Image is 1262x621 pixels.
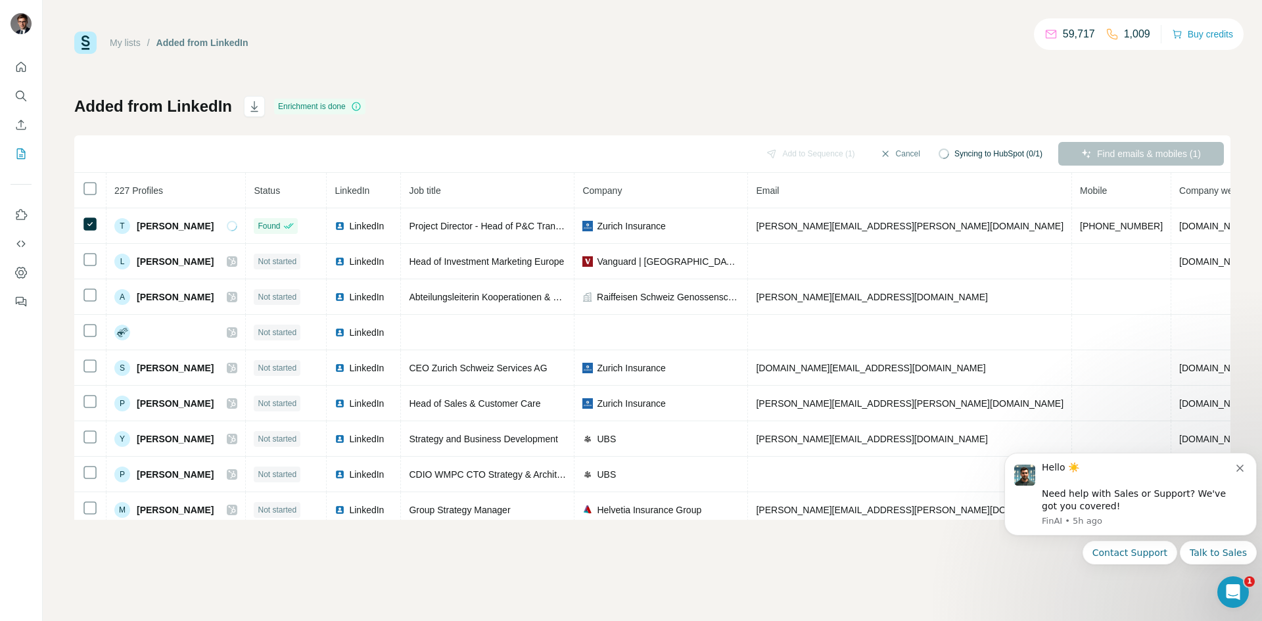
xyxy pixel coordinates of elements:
span: Syncing to HubSpot (0/1) [954,148,1042,160]
img: LinkedIn logo [335,469,345,480]
span: LinkedIn [349,361,384,375]
button: Dashboard [11,261,32,285]
span: LinkedIn [349,290,384,304]
iframe: Intercom live chat [1217,576,1249,608]
span: Zurich Insurance [597,219,665,233]
span: LinkedIn [335,185,369,196]
span: [DOMAIN_NAME] [1179,221,1253,231]
span: Not started [258,398,296,409]
span: LinkedIn [349,468,384,481]
div: S [114,360,130,376]
span: Company [582,185,622,196]
span: CDIO WMPC CTO Strategy & Architecture Governance [409,469,635,480]
div: L [114,254,130,269]
span: [PERSON_NAME][EMAIL_ADDRESS][DOMAIN_NAME] [756,292,987,302]
div: T [114,218,130,234]
button: Search [11,84,32,108]
span: Raiffeisen Schweiz Genossenschaft [597,290,739,304]
img: company-logo [582,221,593,231]
button: Feedback [11,290,32,313]
img: company-logo [582,398,593,409]
span: CEO Zurich Schweiz Services AG [409,363,547,373]
img: LinkedIn logo [335,292,345,302]
span: LinkedIn [349,219,384,233]
span: Not started [258,327,296,338]
span: Status [254,185,280,196]
span: Not started [258,469,296,480]
img: company-logo [582,469,593,480]
span: Company website [1179,185,1252,196]
span: Strategy and Business Development [409,434,557,444]
span: [DOMAIN_NAME][EMAIL_ADDRESS][DOMAIN_NAME] [756,363,985,373]
img: LinkedIn logo [335,505,345,515]
button: Quick start [11,55,32,79]
img: Surfe Logo [74,32,97,54]
div: Y [114,431,130,447]
span: Vanguard | [GEOGRAPHIC_DATA] & [GEOGRAPHIC_DATA] [597,255,739,268]
span: [PERSON_NAME] [137,219,214,233]
span: Helvetia Insurance Group [597,503,701,517]
span: 1 [1244,576,1255,587]
div: M [114,502,130,518]
img: LinkedIn logo [335,221,345,231]
p: 1,009 [1124,26,1150,42]
span: LinkedIn [349,503,384,517]
span: Found [258,220,280,232]
div: A [114,289,130,305]
span: Project Director - Head of P&C Transformation [409,221,598,231]
span: [PERSON_NAME] [137,468,214,481]
span: [PERSON_NAME][EMAIL_ADDRESS][PERSON_NAME][DOMAIN_NAME] [756,221,1063,231]
img: company-logo [582,505,593,515]
button: Enrich CSV [11,113,32,137]
span: [PERSON_NAME][EMAIL_ADDRESS][PERSON_NAME][DOMAIN_NAME] [756,505,1063,515]
span: [PERSON_NAME] [137,503,214,517]
img: company-logo [582,363,593,373]
span: UBS [597,432,616,446]
span: [PERSON_NAME] [137,397,214,410]
span: Not started [258,504,296,516]
span: [PERSON_NAME] [137,290,214,304]
span: Group Strategy Manager [409,505,510,515]
span: LinkedIn [349,255,384,268]
img: LinkedIn logo [335,327,345,338]
span: [PERSON_NAME][EMAIL_ADDRESS][PERSON_NAME][DOMAIN_NAME] [756,398,1063,409]
div: Enrichment is done [274,99,365,114]
span: Not started [258,362,296,374]
img: company-logo [582,434,593,444]
span: LinkedIn [349,397,384,410]
span: [PHONE_NUMBER] [1080,221,1163,231]
button: Buy credits [1172,25,1233,43]
button: My lists [11,142,32,166]
button: Cancel [871,142,929,166]
p: 59,717 [1063,26,1095,42]
span: UBS [597,468,616,481]
button: Use Surfe API [11,232,32,256]
a: My lists [110,37,141,48]
img: LinkedIn logo [335,434,345,444]
span: [DOMAIN_NAME] [1179,434,1253,444]
span: Abteilungsleiterin Kooperationen & Neue Geschäftsmodelle [409,292,651,302]
span: Job title [409,185,440,196]
iframe: Intercom notifications message [999,436,1262,614]
span: [DOMAIN_NAME] [1179,256,1253,267]
h1: Added from LinkedIn [74,96,232,117]
img: LinkedIn logo [335,256,345,267]
span: Not started [258,433,296,445]
span: Email [756,185,779,196]
div: Added from LinkedIn [156,36,248,49]
span: [DOMAIN_NAME] [1179,398,1253,409]
span: [PERSON_NAME][EMAIL_ADDRESS][DOMAIN_NAME] [756,434,987,444]
span: Head of Sales & Customer Care [409,398,540,409]
span: [PERSON_NAME] [137,361,214,375]
img: LinkedIn logo [335,363,345,373]
button: Use Surfe on LinkedIn [11,203,32,227]
span: Head of Investment Marketing Europe [409,256,564,267]
span: LinkedIn [349,326,384,339]
img: Avatar [11,13,32,34]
